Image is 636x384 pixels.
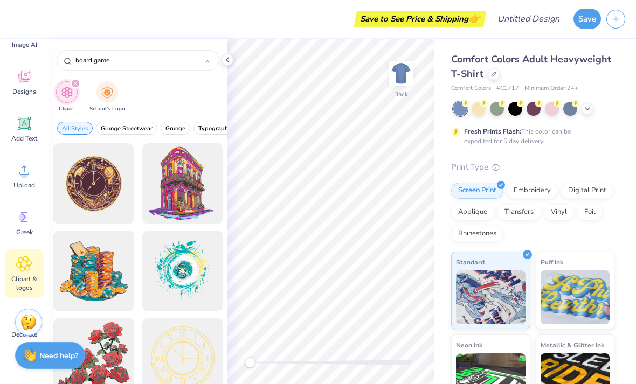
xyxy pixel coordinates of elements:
[13,181,35,190] span: Upload
[101,86,113,99] img: School's Logo Image
[245,357,255,368] div: Accessibility label
[541,256,563,268] span: Puff Ink
[451,53,611,80] span: Comfort Colors Adult Heavyweight T-Shirt
[11,330,37,339] span: Decorate
[451,204,494,220] div: Applique
[456,256,485,268] span: Standard
[524,84,578,93] span: Minimum Order: 24 +
[57,122,93,135] button: filter button
[89,81,125,113] button: filter button
[507,183,558,199] div: Embroidery
[497,204,541,220] div: Transfers
[456,270,526,324] img: Standard
[541,270,610,324] img: Puff Ink
[390,62,412,84] img: Back
[451,84,491,93] span: Comfort Colors
[59,105,75,113] span: Clipart
[577,204,603,220] div: Foil
[489,8,568,30] input: Untitled Design
[16,228,33,236] span: Greek
[74,55,205,66] input: Try "Stars"
[394,89,408,99] div: Back
[193,122,236,135] button: filter button
[451,183,503,199] div: Screen Print
[101,124,153,132] span: Grunge Streetwear
[468,12,480,25] span: 👉
[573,9,601,29] button: Save
[464,127,597,146] div: This color can be expedited for 5 day delivery.
[56,81,78,113] button: filter button
[11,134,37,143] span: Add Text
[39,351,78,361] strong: Need help?
[496,84,519,93] span: # C1717
[357,11,483,27] div: Save to See Price & Shipping
[89,81,125,113] div: filter for School's Logo
[56,81,78,113] div: filter for Clipart
[6,275,42,292] span: Clipart & logos
[161,122,190,135] button: filter button
[451,226,503,242] div: Rhinestones
[62,124,88,132] span: All Styles
[541,339,604,351] span: Metallic & Glitter Ink
[12,40,37,49] span: Image AI
[61,86,73,99] img: Clipart Image
[464,127,521,136] strong: Fresh Prints Flash:
[96,122,157,135] button: filter button
[165,124,185,132] span: Grunge
[456,339,482,351] span: Neon Ink
[451,161,614,173] div: Print Type
[12,87,36,96] span: Designs
[544,204,574,220] div: Vinyl
[198,124,231,132] span: Typography
[561,183,613,199] div: Digital Print
[89,105,125,113] span: School's Logo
